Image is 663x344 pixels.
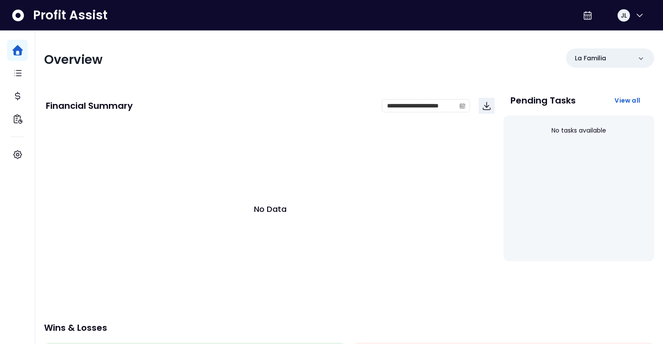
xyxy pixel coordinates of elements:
button: View all [607,92,647,108]
span: Profit Assist [33,7,108,23]
p: Pending Tasks [510,96,576,105]
div: No tasks available [510,119,647,142]
span: Overview [44,51,103,68]
p: Financial Summary [46,101,133,110]
p: Wins & Losses [44,323,654,332]
span: View all [615,96,640,105]
svg: calendar [459,103,466,109]
p: No Data [254,203,287,215]
span: JL [621,11,627,20]
button: Download [479,98,495,114]
p: La Familia [575,54,606,63]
